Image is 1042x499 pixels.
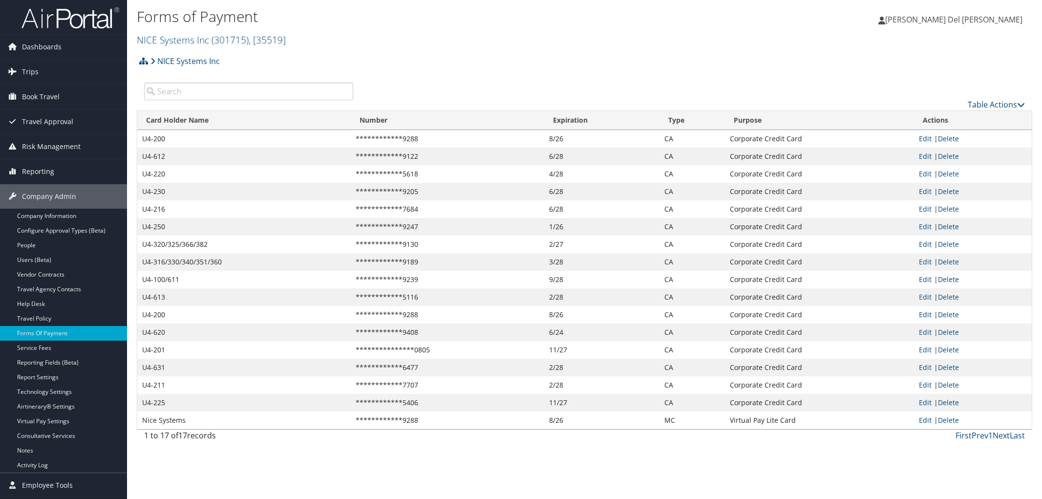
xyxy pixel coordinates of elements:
th: Number [351,111,544,130]
th: Type [659,111,725,130]
td: U4-100/611 [137,271,351,288]
a: Edit [919,222,932,231]
td: MC [659,412,725,429]
td: U4-216 [137,200,351,218]
td: | [914,306,1032,324]
td: 1/26 [544,218,659,236]
td: 2/27 [544,236,659,253]
a: Delete [938,327,959,337]
td: CA [659,341,725,359]
a: Edit [919,415,932,425]
td: Corporate Credit Card [725,288,914,306]
td: | [914,183,1032,200]
td: CA [659,183,725,200]
a: Delete [938,257,959,266]
td: U4-220 [137,165,351,183]
a: Edit [919,345,932,354]
a: Delete [938,134,959,143]
td: | [914,271,1032,288]
a: Edit [919,134,932,143]
a: Delete [938,292,959,302]
td: | [914,236,1032,253]
a: Last [1010,430,1025,441]
a: Delete [938,363,959,372]
td: CA [659,253,725,271]
td: Corporate Credit Card [725,236,914,253]
a: Next [993,430,1010,441]
td: CA [659,218,725,236]
span: Company Admin [22,184,76,209]
td: Corporate Credit Card [725,165,914,183]
th: Actions [914,111,1032,130]
td: U4-225 [137,394,351,412]
td: U4-620 [137,324,351,341]
td: Nice Systems [137,412,351,429]
a: Delete [938,275,959,284]
td: | [914,324,1032,341]
td: CA [659,236,725,253]
td: U4-230 [137,183,351,200]
td: | [914,218,1032,236]
th: Expiration: activate to sort column ascending [544,111,659,130]
td: U4-211 [137,376,351,394]
a: Edit [919,187,932,196]
span: Risk Management [22,134,81,159]
td: Corporate Credit Card [725,130,914,148]
td: Corporate Credit Card [725,218,914,236]
a: First [956,430,972,441]
td: 2/28 [544,359,659,376]
td: Corporate Credit Card [725,341,914,359]
td: 6/28 [544,183,659,200]
td: Corporate Credit Card [725,253,914,271]
td: Corporate Credit Card [725,306,914,324]
a: Edit [919,310,932,319]
td: 8/26 [544,412,659,429]
span: Reporting [22,159,54,184]
td: Corporate Credit Card [725,148,914,165]
td: Virtual Pay Lite Card [725,412,914,429]
td: CA [659,288,725,306]
a: [PERSON_NAME] Del [PERSON_NAME] [878,5,1032,34]
th: Purpose: activate to sort column descending [725,111,914,130]
td: 6/28 [544,200,659,218]
span: Book Travel [22,85,60,109]
a: Edit [919,363,932,372]
td: | [914,200,1032,218]
td: Corporate Credit Card [725,394,914,412]
td: | [914,165,1032,183]
a: Delete [938,222,959,231]
td: | [914,376,1032,394]
td: CA [659,200,725,218]
td: Corporate Credit Card [725,324,914,341]
td: 8/26 [544,306,659,324]
a: Edit [919,398,932,407]
td: 11/27 [544,341,659,359]
a: Prev [972,430,988,441]
td: CA [659,165,725,183]
a: Edit [919,327,932,337]
a: Delete [938,187,959,196]
h1: Forms of Payment [137,6,734,27]
td: | [914,148,1032,165]
a: Edit [919,204,932,214]
a: Delete [938,398,959,407]
td: CA [659,394,725,412]
td: | [914,359,1032,376]
td: 11/27 [544,394,659,412]
td: U4-631 [137,359,351,376]
td: | [914,341,1032,359]
a: Delete [938,152,959,161]
input: Search [144,83,353,100]
td: Corporate Credit Card [725,271,914,288]
td: U4-200 [137,130,351,148]
td: U4-316/330/340/351/360 [137,253,351,271]
a: Delete [938,204,959,214]
td: 9/28 [544,271,659,288]
span: ( 301715 ) [212,33,249,46]
td: Corporate Credit Card [725,200,914,218]
td: Corporate Credit Card [725,359,914,376]
span: Travel Approval [22,109,73,134]
a: Delete [938,169,959,178]
td: 2/28 [544,376,659,394]
a: Delete [938,415,959,425]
